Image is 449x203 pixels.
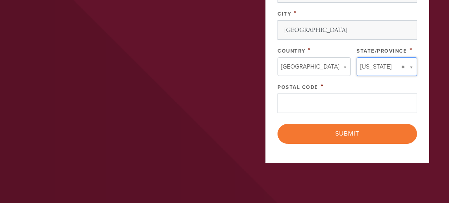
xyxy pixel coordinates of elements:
span: [US_STATE] [360,62,392,72]
label: Country [278,48,306,54]
input: Submit [278,124,417,143]
span: This field is required. [294,9,297,18]
label: State/Province [357,48,407,54]
span: This field is required. [308,46,311,55]
span: This field is required. [410,46,413,55]
label: Postal Code [278,84,318,90]
span: This field is required. [321,82,324,91]
label: City [278,11,291,17]
a: [GEOGRAPHIC_DATA] [278,57,351,76]
a: [US_STATE] [357,57,417,76]
span: [GEOGRAPHIC_DATA] [281,62,339,72]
